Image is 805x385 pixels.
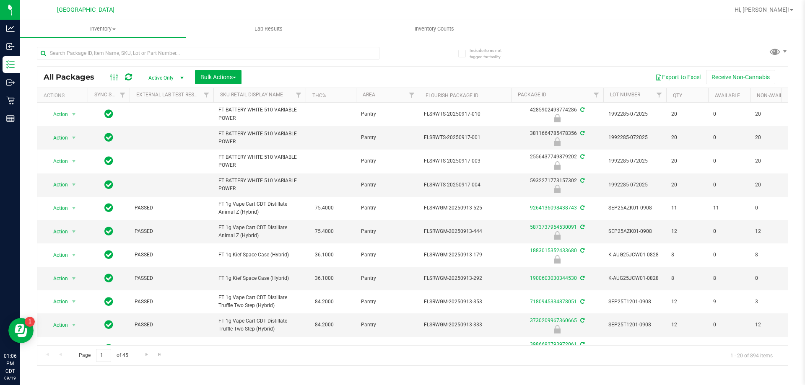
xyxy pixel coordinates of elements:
[673,93,682,98] a: Qty
[135,204,208,212] span: PASSED
[69,109,79,120] span: select
[6,60,15,69] inline-svg: Inventory
[650,70,706,84] button: Export to Excel
[755,321,787,329] span: 12
[713,345,745,353] span: 0
[426,93,478,98] a: Flourish Package ID
[724,349,779,362] span: 1 - 20 of 894 items
[579,248,584,253] span: Sync from Compliance System
[608,110,661,118] span: 1992285-072025
[94,92,127,98] a: Sync Status
[510,137,605,146] div: Newly Received
[311,296,338,308] span: 84.2000
[424,134,506,142] span: FLSRWTS-20250917-001
[104,296,113,307] span: In Sync
[186,20,351,38] a: Lab Results
[579,224,584,230] span: Sync from Compliance System
[361,321,414,329] span: Pantry
[510,106,605,122] div: 4285902493774286
[361,157,414,165] span: Pantry
[104,179,113,191] span: In Sync
[361,251,414,259] span: Pantry
[608,181,661,189] span: 1992285-072025
[6,24,15,33] inline-svg: Analytics
[579,299,584,305] span: Sync from Compliance System
[579,107,584,113] span: Sync from Compliance System
[135,251,208,259] span: PASSED
[69,226,79,238] span: select
[135,274,208,282] span: PASSED
[671,251,703,259] span: 8
[195,70,241,84] button: Bulk Actions
[405,88,419,102] a: Filter
[671,274,703,282] span: 8
[104,108,113,120] span: In Sync
[530,275,577,281] a: 1900603030344530
[713,274,745,282] span: 8
[104,155,113,167] span: In Sync
[510,161,605,170] div: Newly Received
[530,248,577,253] a: 1883015352433680
[218,106,301,122] span: FT BATTERY WHITE 510 VARIABLE POWER
[579,318,584,323] span: Sync from Compliance System
[361,345,414,353] span: Pantry
[69,202,79,214] span: select
[608,345,661,353] span: K-AUG25JCW01-0828
[311,202,338,214] span: 75.4000
[424,181,506,189] span: FLSRWTS-20250917-004
[135,298,208,306] span: PASSED
[46,296,68,307] span: Action
[671,321,703,329] span: 12
[470,47,512,60] span: Include items not tagged for facility
[46,202,68,214] span: Action
[713,227,745,235] span: 0
[518,92,546,98] a: Package ID
[104,343,113,354] span: In Sync
[135,345,208,353] span: PASSED
[424,227,506,235] span: FLSRWGM-20250913-444
[671,134,703,142] span: 20
[608,204,661,212] span: SEP25AZK01-0908
[69,179,79,191] span: select
[220,92,283,98] a: Sku Retail Display Name
[218,294,301,310] span: FT 1g Vape Cart CDT Distillate Truffle Two Step (Hybrid)
[671,110,703,118] span: 20
[361,274,414,282] span: Pantry
[510,185,605,193] div: Newly Received
[424,274,506,282] span: FLSRWGM-20250913-292
[713,181,745,189] span: 0
[69,132,79,144] span: select
[46,249,68,261] span: Action
[510,114,605,122] div: Newly Received
[20,20,186,38] a: Inventory
[6,78,15,87] inline-svg: Outbound
[671,157,703,165] span: 20
[530,224,577,230] a: 5873737954530091
[361,227,414,235] span: Pantry
[735,6,789,13] span: Hi, [PERSON_NAME]!
[713,321,745,329] span: 0
[20,25,186,33] span: Inventory
[140,349,153,360] a: Go to the next page
[510,153,605,169] div: 2556437749879202
[671,298,703,306] span: 12
[6,114,15,123] inline-svg: Reports
[755,274,787,282] span: 0
[608,321,661,329] span: SEP25T1201-0908
[608,227,661,235] span: SEP25AZK01-0908
[6,42,15,51] inline-svg: Inbound
[46,343,68,354] span: Action
[312,93,326,98] a: THC%
[608,251,661,259] span: K-AUG25JCW01-0828
[104,249,113,261] span: In Sync
[755,134,787,142] span: 20
[510,177,605,193] div: 5932271773157302
[104,319,113,331] span: In Sync
[757,93,794,98] a: Non-Available
[44,72,103,82] span: All Packages
[755,345,787,353] span: 8
[713,134,745,142] span: 0
[361,181,414,189] span: Pantry
[424,321,506,329] span: FLSRWGM-20250913-333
